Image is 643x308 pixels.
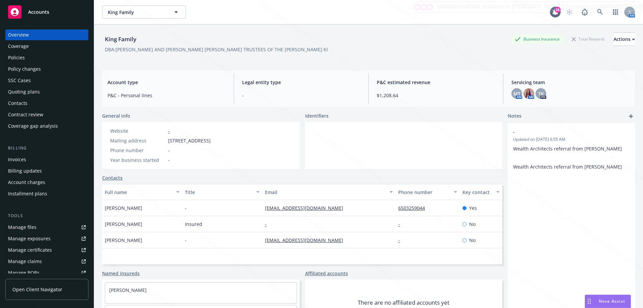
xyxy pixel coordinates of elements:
a: Contacts [5,98,88,109]
div: 16 [555,7,561,13]
div: DBA: [PERSON_NAME] AND [PERSON_NAME] [PERSON_NAME] TRUSTEES OF THE [PERSON_NAME] KI [105,46,328,53]
a: Named insureds [102,270,140,277]
button: Key contact [460,184,502,200]
a: Report a Bug [578,5,591,19]
div: Billing [5,145,88,151]
button: Phone number [396,184,459,200]
a: Policy changes [5,64,88,74]
div: Key contact [462,189,492,196]
div: Email [265,189,385,196]
button: Actions [614,33,635,46]
span: [PERSON_NAME] [105,204,142,211]
div: Policies [8,52,25,63]
div: Website [110,127,165,134]
div: Coverage gap analysis [8,121,58,131]
div: Manage files [8,222,37,233]
span: Servicing team [511,79,630,86]
span: - [168,157,170,164]
div: Mailing address [110,137,165,144]
div: Business Insurance [511,35,563,43]
button: Nova Assist [585,295,631,308]
button: Email [262,184,396,200]
a: Billing updates [5,166,88,176]
a: add [627,112,635,120]
span: TK [538,90,544,97]
a: 6503259044 [398,205,430,211]
div: Phone number [110,147,165,154]
a: Switch app [609,5,622,19]
a: Installment plans [5,188,88,199]
span: - [242,92,360,99]
img: photo [523,88,534,99]
span: Updated on [DATE] 6:55 AM [513,136,630,142]
div: Coverage [8,41,29,52]
span: [PERSON_NAME] [105,221,142,228]
a: Start snowing [563,5,576,19]
span: Notes [508,112,521,120]
a: SSC Cases [5,75,88,86]
span: No [469,237,476,244]
a: [PERSON_NAME] [109,287,147,293]
span: - [513,128,612,135]
span: Identifiers [305,112,329,119]
p: Wealth Architects referral from [PERSON_NAME] [513,163,630,170]
div: Total Rewards [568,35,608,43]
a: - [398,237,405,243]
a: Overview [5,29,88,40]
a: Quoting plans [5,86,88,97]
a: - [398,221,405,227]
span: [PERSON_NAME] [105,237,142,244]
a: [EMAIL_ADDRESS][DOMAIN_NAME] [265,237,349,243]
span: - [185,237,187,244]
p: Wealth Architects referral from [PERSON_NAME] [513,145,630,152]
div: Full name [105,189,172,196]
button: Title [182,184,262,200]
a: - [265,221,272,227]
a: Coverage [5,41,88,52]
a: Account charges [5,177,88,188]
span: - [185,204,187,211]
div: King Family [102,35,139,44]
div: Contacts [8,98,27,109]
div: Invoices [8,154,26,165]
a: Accounts [5,3,88,21]
button: Full name [102,184,182,200]
a: Manage exposures [5,233,88,244]
span: Nova Assist [599,298,625,304]
div: Policy changes [8,64,41,74]
div: SSC Cases [8,75,31,86]
span: MT [513,90,520,97]
span: - [168,147,170,154]
span: Open Client Navigator [12,286,62,293]
a: Affiliated accounts [305,270,348,277]
span: $1,208.64 [377,92,495,99]
div: Contract review [8,109,43,120]
a: - [168,128,170,134]
div: Installment plans [8,188,47,199]
div: Account charges [8,177,45,188]
span: Yes [469,204,477,211]
div: Year business started [110,157,165,164]
a: Manage certificates [5,245,88,255]
span: No [469,221,476,228]
a: Policies [5,52,88,63]
span: Insured [185,221,202,228]
div: Quoting plans [8,86,40,97]
span: P&C estimated revenue [377,79,495,86]
span: P&C - Personal lines [108,92,226,99]
a: Contacts [102,174,123,181]
div: Tools [5,212,88,219]
span: There are no affiliated accounts yet [358,299,449,307]
a: Coverage gap analysis [5,121,88,131]
span: General info [102,112,130,119]
a: Manage files [5,222,88,233]
span: Accounts [28,9,49,15]
div: Manage certificates [8,245,52,255]
a: Search [593,5,607,19]
div: Manage exposures [8,233,51,244]
div: Drag to move [585,295,593,308]
span: Account type [108,79,226,86]
div: -Updated on [DATE] 6:55 AMWealth Architects referral from [PERSON_NAME] Wealth Architects referra... [508,123,635,176]
button: King Family [102,5,186,19]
